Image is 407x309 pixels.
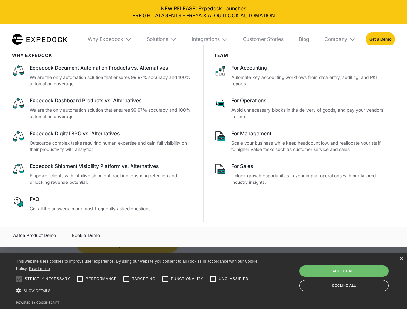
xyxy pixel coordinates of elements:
a: Powered by cookie-script [16,301,59,304]
a: Book a Demo [72,232,100,242]
div: Watch Product Demo [12,232,56,242]
div: Expedock Digital BPO vs. Alternatives [30,130,193,137]
span: Performance [86,276,117,282]
a: Blog [294,24,314,54]
div: Expedock Shipment Visibility Platform vs. Alternatives [30,163,193,170]
span: Strictly necessary [25,276,70,282]
span: Targeting [132,276,155,282]
a: open lightbox [12,232,56,242]
div: FAQ [30,196,193,203]
div: Company [325,36,347,42]
a: For SalesUnlock growth opportunities in your import operations with our tailored industry insights. [214,163,385,186]
div: Team [214,53,385,58]
div: NEW RELEASE: Expedock Launches [5,5,402,19]
div: Why Expedock [88,36,123,42]
div: Integrations [192,36,220,42]
div: Why Expedock [82,24,137,54]
a: Expedock Digital BPO vs. AlternativesOutsource complex tasks requiring human expertise and gain f... [12,130,193,153]
a: Expedock Shipment Visibility Platform vs. AlternativesEmpower clients with intuitive shipment tra... [12,163,193,186]
div: Integrations [187,24,233,54]
p: Get all the answers to our most frequently asked questions [30,205,193,212]
a: Customer Stories [238,24,288,54]
p: Empower clients with intuitive shipment tracking, ensuring retention and unlocking revenue potent... [30,173,193,186]
a: Get a Demo [366,32,395,46]
div: Solutions [147,36,168,42]
p: Scale your business while keep headcount low, and reallocate your staff to higher value tasks suc... [231,140,385,153]
a: Expedock Document Automation Products vs. AlternativesWe are the only automation solution that en... [12,64,193,87]
a: For ManagementScale your business while keep headcount low, and reallocate your staff to higher v... [214,130,385,153]
a: For OperationsAvoid unnecessary blocks in the delivery of goods, and pay your vendors in time [214,97,385,120]
div: WHy Expedock [12,53,193,58]
div: For Operations [231,97,385,104]
div: Company [319,24,361,54]
span: Unclassified [219,276,248,282]
p: Unlock growth opportunities in your import operations with our tailored industry insights. [231,173,385,186]
a: FREIGHT AI AGENTS - FREYA & AI OUTLOOK AUTOMATION [5,12,402,19]
a: Expedock Dashboard Products vs. AlternativesWe are the only automation solution that ensures 99.9... [12,97,193,120]
a: Read more [29,266,50,271]
span: This website uses cookies to improve user experience. By using our website you consent to all coo... [16,259,257,271]
span: Functionality [171,276,203,282]
div: Solutions [142,24,182,54]
p: Automate key accounting workflows from data entry, auditing, and P&L reports [231,74,385,87]
div: For Sales [231,163,385,170]
a: FAQGet all the answers to our most frequently asked questions [12,196,193,212]
div: Expedock Document Automation Products vs. Alternatives [30,64,193,71]
p: We are the only automation solution that ensures 99.97% accuracy and 100% automation coverage [30,74,193,87]
span: Show details [24,289,51,293]
p: Outsource complex tasks requiring human expertise and gain full visibility on their productivity ... [30,140,193,153]
div: For Management [231,130,385,137]
div: For Accounting [231,64,385,71]
p: Avoid unnecessary blocks in the delivery of goods, and pay your vendors in time [231,107,385,120]
p: We are the only automation solution that ensures 99.97% accuracy and 100% automation coverage [30,107,193,120]
a: For AccountingAutomate key accounting workflows from data entry, auditing, and P&L reports [214,64,385,87]
div: Expedock Dashboard Products vs. Alternatives [30,97,193,104]
iframe: Chat Widget [300,239,407,309]
div: Show details [16,286,260,295]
